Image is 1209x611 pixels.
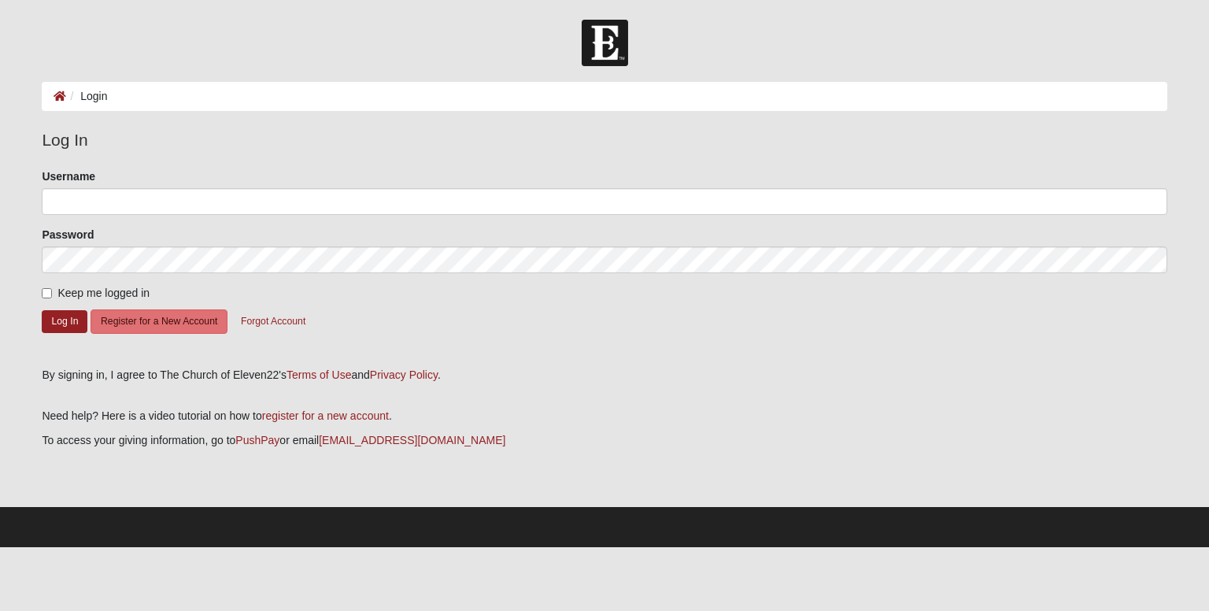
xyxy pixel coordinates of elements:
[370,368,438,381] a: Privacy Policy
[57,287,150,299] span: Keep me logged in
[42,227,94,243] label: Password
[42,168,95,184] label: Username
[42,408,1166,424] p: Need help? Here is a video tutorial on how to .
[91,309,227,334] button: Register for a New Account
[42,432,1166,449] p: To access your giving information, go to or email
[235,434,279,446] a: PushPay
[319,434,505,446] a: [EMAIL_ADDRESS][DOMAIN_NAME]
[42,310,87,333] button: Log In
[42,288,52,298] input: Keep me logged in
[42,367,1166,383] div: By signing in, I agree to The Church of Eleven22's and .
[287,368,351,381] a: Terms of Use
[582,20,628,66] img: Church of Eleven22 Logo
[42,128,1166,153] legend: Log In
[231,309,316,334] button: Forgot Account
[66,88,107,105] li: Login
[262,409,389,422] a: register for a new account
